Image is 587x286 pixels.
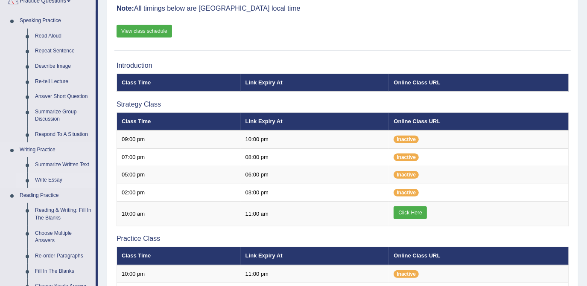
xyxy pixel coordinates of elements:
[241,74,389,92] th: Link Expiry At
[16,13,96,29] a: Speaking Practice
[389,113,568,130] th: Online Class URL
[394,189,419,196] span: Inactive
[117,247,241,265] th: Class Time
[31,43,96,59] a: Repeat Sentence
[394,153,419,161] span: Inactive
[241,130,389,148] td: 10:00 pm
[31,248,96,264] a: Re-order Paragraphs
[394,171,419,179] span: Inactive
[117,25,172,38] a: View class schedule
[31,89,96,104] a: Answer Short Question
[31,173,96,188] a: Write Essay
[31,29,96,44] a: Read Aloud
[117,235,569,243] h3: Practice Class
[31,104,96,127] a: Summarize Group Discussion
[31,127,96,142] a: Respond To A Situation
[117,113,241,130] th: Class Time
[394,270,419,278] span: Inactive
[241,202,389,226] td: 11:00 am
[31,74,96,90] a: Re-tell Lecture
[241,148,389,166] td: 08:00 pm
[16,142,96,158] a: Writing Practice
[389,247,568,265] th: Online Class URL
[241,265,389,283] td: 11:00 pm
[241,247,389,265] th: Link Expiry At
[31,59,96,74] a: Describe Image
[117,62,569,69] h3: Introduction
[16,188,96,203] a: Reading Practice
[117,184,241,202] td: 02:00 pm
[117,265,241,283] td: 10:00 pm
[117,101,569,108] h3: Strategy Class
[117,202,241,226] td: 10:00 am
[389,74,568,92] th: Online Class URL
[31,264,96,279] a: Fill In The Blanks
[117,74,241,92] th: Class Time
[117,5,569,12] h3: All timings below are [GEOGRAPHIC_DATA] local time
[241,184,389,202] td: 03:00 pm
[394,206,426,219] a: Click Here
[31,157,96,173] a: Summarize Written Text
[241,166,389,184] td: 06:00 pm
[31,203,96,225] a: Reading & Writing: Fill In The Blanks
[117,5,134,12] b: Note:
[394,136,419,143] span: Inactive
[117,166,241,184] td: 05:00 pm
[117,148,241,166] td: 07:00 pm
[241,113,389,130] th: Link Expiry At
[117,130,241,148] td: 09:00 pm
[31,226,96,248] a: Choose Multiple Answers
